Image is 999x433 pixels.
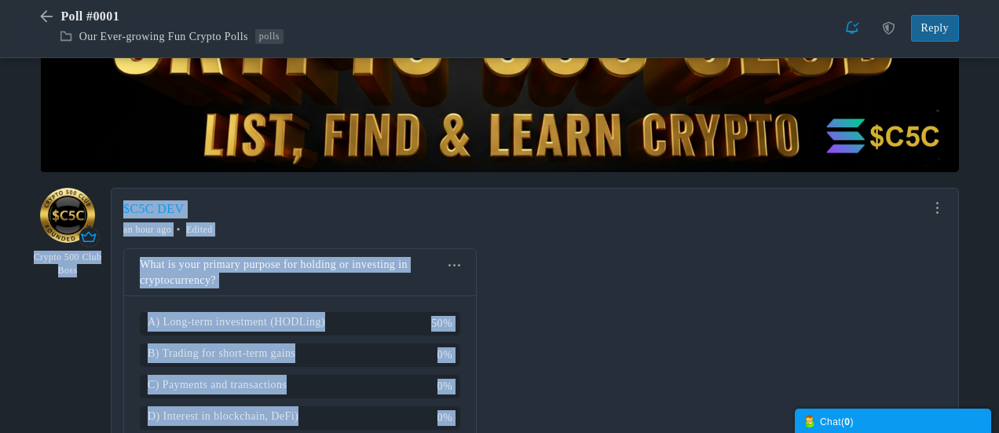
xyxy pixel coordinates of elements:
span: 0% [437,410,452,426]
div: Chat [803,413,983,429]
a: Reply [911,15,959,42]
em: Crypto 500 Club Boss [27,251,108,277]
time: Aug 17, 2025 8:29 AM [174,224,212,235]
span: B) Trading for short-term gains [148,343,295,363]
img: cropcircle.png [40,188,95,243]
span: 0% [437,379,452,394]
span: 0% [437,347,452,363]
span: ( ) [841,416,854,427]
span: A) Long-term investment (HODLing) [148,312,325,332]
a: Our Ever-growing Fun Crypto Polls [79,31,248,42]
span: 50% [431,316,452,332]
span: D) Interest in blockchain, DeFi) [148,406,298,426]
a: $C5C DEV [123,202,184,215]
time: Aug 17, 2025 7:45 AM [123,224,171,235]
span: Poll #0001 [60,8,123,26]
strong: 0 [844,416,850,427]
h2: What is your primary purpose for holding or investing in cryptocurrency? [140,257,442,288]
span: C) Payments and transactions [148,375,287,394]
a: polls [255,29,284,45]
a: Edited [174,224,212,235]
span: polls [255,31,284,42]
